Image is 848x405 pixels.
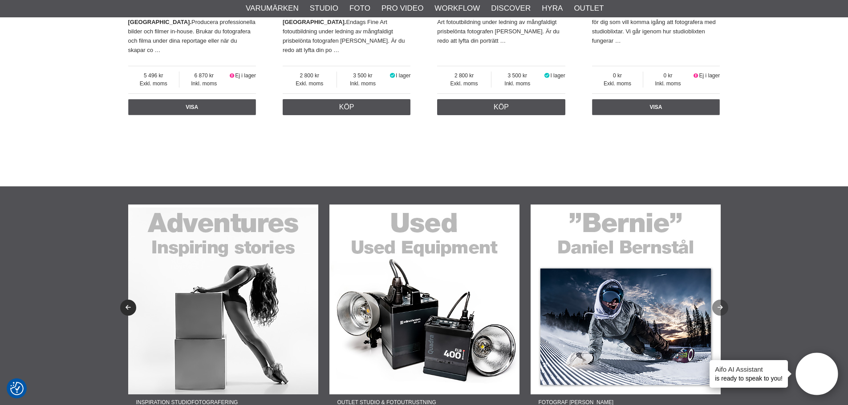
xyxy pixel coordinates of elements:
a: Discover [491,3,531,14]
a: Foto [349,3,370,14]
span: 2 800 [437,72,491,80]
span: 0 [643,72,693,80]
span: Inkl. moms [491,80,544,88]
a: Visa [592,99,720,115]
img: Revisit consent button [10,382,24,395]
i: I lager [544,72,551,79]
span: Inkl. moms [643,80,693,88]
a: Köp [437,99,565,115]
a: Outlet [574,3,604,14]
a: Visa [128,99,256,115]
span: Exkl. moms [283,80,337,88]
a: … [500,37,506,44]
span: Exkl. moms [128,80,179,88]
i: Ej i lager [229,72,235,79]
span: Inkl. moms [337,80,389,88]
span: Exkl. moms [437,80,491,88]
span: Ej i lager [235,72,256,79]
a: Workflow [434,3,480,14]
span: 2 800 [283,72,337,80]
img: Annons:22-04F banner-sidfot-bernie.jpg [531,205,721,394]
a: Studio [310,3,338,14]
a: Pro Video [381,3,423,14]
span: 6 870 [179,72,229,80]
span: 0 [592,72,643,80]
span: I lager [396,72,410,79]
i: I lager [389,72,396,79]
a: … [615,37,621,44]
img: Annons:22-03F banner-sidfot-used.jpg [329,205,519,394]
span: I lager [550,72,565,79]
i: Ej i lager [693,72,699,79]
a: … [155,47,161,53]
a: Hyra [542,3,563,14]
img: Annons:22-02F banner-sidfot-adventures.jpg [128,205,318,394]
span: 3 500 [491,72,544,80]
a: Köp [283,99,411,115]
button: Samtyckesinställningar [10,381,24,397]
button: Next [712,300,728,316]
span: 3 500 [337,72,389,80]
span: Exkl. moms [592,80,643,88]
span: 5 496 [128,72,179,80]
h4: Aifo AI Assistant [715,365,783,374]
div: is ready to speak to you! [710,360,788,388]
a: Varumärken [246,3,299,14]
button: Previous [120,300,136,316]
span: Inkl. moms [179,80,229,88]
a: … [333,47,339,53]
span: Ej i lager [699,72,720,79]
